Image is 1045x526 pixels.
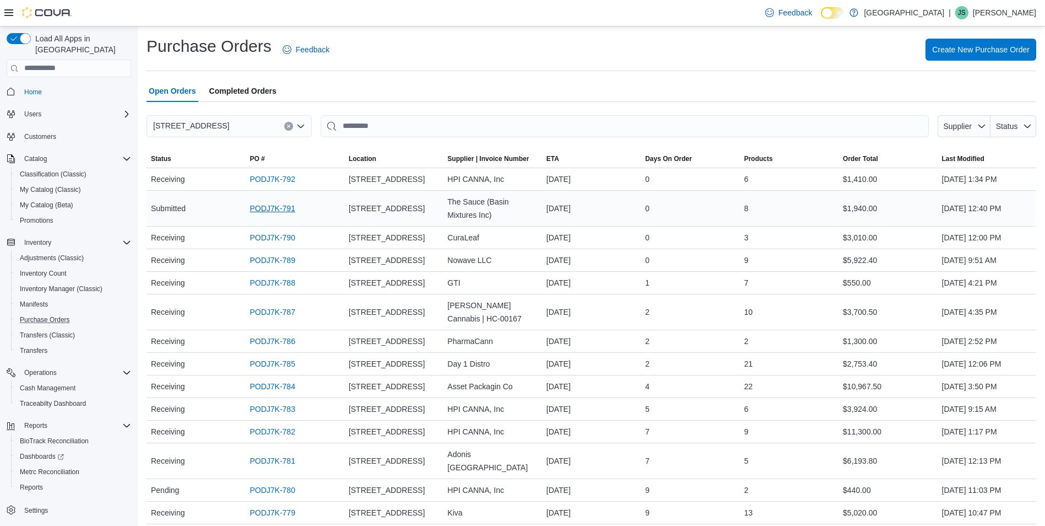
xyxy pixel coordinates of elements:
[744,231,749,244] span: 3
[645,380,649,393] span: 4
[250,357,295,371] a: PODJ7K-785
[20,366,131,379] span: Operations
[15,329,131,342] span: Transfers (Classic)
[838,197,937,219] div: $1,940.00
[15,298,131,311] span: Manifests
[250,254,295,267] a: PODJ7K-789
[15,382,131,395] span: Cash Management
[151,305,185,319] span: Receiving
[542,353,641,375] div: [DATE]
[149,80,196,102] span: Open Orders
[542,330,641,352] div: [DATE]
[20,437,89,446] span: BioTrack Reconciliation
[641,150,739,168] button: Days On Order
[938,197,1037,219] div: [DATE] 12:40 PM
[209,80,277,102] span: Completed Orders
[20,285,102,293] span: Inventory Manager (Classic)
[349,506,425,519] span: [STREET_ADDRESS]
[20,130,131,143] span: Customers
[11,197,136,213] button: My Catalog (Beta)
[15,198,78,212] a: My Catalog (Beta)
[443,353,542,375] div: Day 1 Distro
[447,154,529,163] span: Supplier | Invoice Number
[11,182,136,197] button: My Catalog (Classic)
[278,39,334,61] a: Feedback
[542,421,641,443] div: [DATE]
[949,6,951,19] p: |
[151,254,185,267] span: Receiving
[20,503,131,517] span: Settings
[349,402,425,416] span: [STREET_ADDRESS]
[15,344,131,357] span: Transfers
[838,272,937,294] div: $550.00
[744,402,749,416] span: 6
[15,397,131,410] span: Traceabilty Dashboard
[938,150,1037,168] button: Last Modified
[20,170,86,179] span: Classification (Classic)
[11,250,136,266] button: Adjustments (Classic)
[15,214,58,227] a: Promotions
[147,35,272,57] h1: Purchase Orders
[151,454,185,468] span: Receiving
[24,368,57,377] span: Operations
[11,380,136,396] button: Cash Management
[250,484,295,497] a: PODJ7K-780
[15,251,131,265] span: Adjustments (Classic)
[296,122,305,131] button: Open list of options
[938,272,1037,294] div: [DATE] 4:21 PM
[20,201,73,210] span: My Catalog (Beta)
[321,115,929,137] input: This is a search bar. After typing your query, hit enter to filter the results lower in the page.
[20,108,131,121] span: Users
[151,154,171,163] span: Status
[838,450,937,472] div: $6,193.80
[15,344,52,357] a: Transfers
[938,227,1037,249] div: [DATE] 12:00 PM
[838,249,937,271] div: $5,922.40
[443,191,542,226] div: The Sauce (Basin Mixtures Inc)
[443,479,542,501] div: HPI CANNA, Inc
[15,168,131,181] span: Classification (Classic)
[645,335,649,348] span: 2
[20,315,70,324] span: Purchase Orders
[996,122,1018,131] span: Status
[938,168,1037,190] div: [DATE] 1:34 PM
[15,450,131,463] span: Dashboards
[542,301,641,323] div: [DATE]
[542,375,641,398] div: [DATE]
[24,506,48,515] span: Settings
[151,276,185,289] span: Receiving
[11,396,136,411] button: Traceabilty Dashboard
[11,281,136,297] button: Inventory Manager (Classic)
[744,380,753,393] span: 22
[938,421,1037,443] div: [DATE] 1:17 PM
[20,152,131,165] span: Catalog
[744,357,753,371] span: 21
[744,202,749,215] span: 8
[443,421,542,443] div: HPI CANNA, Inc
[15,465,84,479] a: Metrc Reconciliation
[443,294,542,330] div: [PERSON_NAME] Cannabis | HC-00167
[349,154,376,163] div: Location
[250,425,295,438] a: PODJ7K-782
[250,506,295,519] a: PODJ7K-779
[15,267,131,280] span: Inventory Count
[944,122,972,131] span: Supplier
[958,6,966,19] span: JS
[744,154,773,163] span: Products
[938,502,1037,524] div: [DATE] 10:47 PM
[542,168,641,190] div: [DATE]
[932,44,1030,55] span: Create New Purchase Order
[20,419,131,432] span: Reports
[744,305,753,319] span: 10
[542,227,641,249] div: [DATE]
[744,425,749,438] span: 9
[744,506,753,519] span: 13
[2,151,136,167] button: Catalog
[645,454,649,468] span: 7
[20,236,56,249] button: Inventory
[542,398,641,420] div: [DATE]
[938,353,1037,375] div: [DATE] 12:06 PM
[645,357,649,371] span: 2
[151,231,185,244] span: Receiving
[349,484,425,497] span: [STREET_ADDRESS]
